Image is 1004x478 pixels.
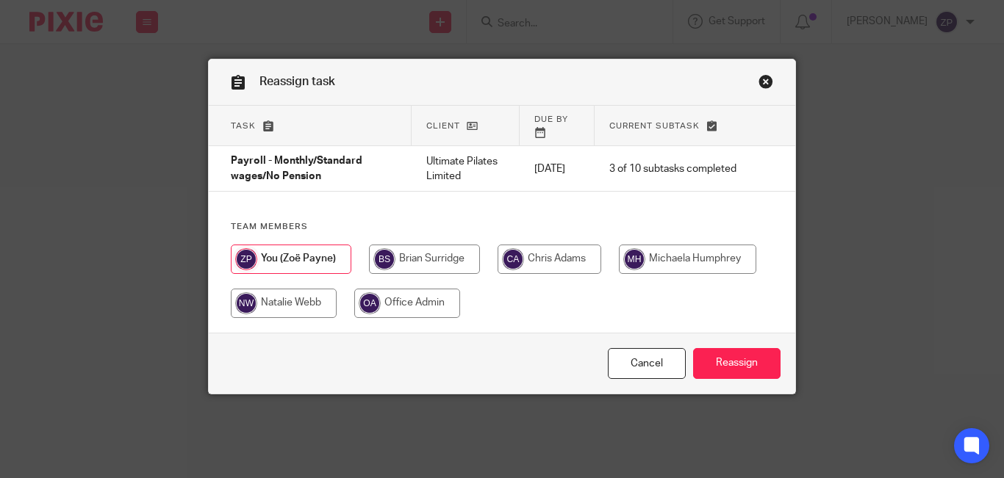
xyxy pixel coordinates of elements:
span: Reassign task [259,76,335,87]
a: Close this dialog window [759,74,773,94]
p: Ultimate Pilates Limited [426,154,505,184]
td: 3 of 10 subtasks completed [595,146,751,192]
p: [DATE] [534,162,580,176]
a: Close this dialog window [608,348,686,380]
span: Due by [534,115,568,123]
input: Reassign [693,348,781,380]
span: Payroll - Monthly/Standard wages/No Pension [231,156,362,182]
span: Client [426,122,460,130]
span: Current subtask [609,122,700,130]
span: Task [231,122,256,130]
h4: Team members [231,221,773,233]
